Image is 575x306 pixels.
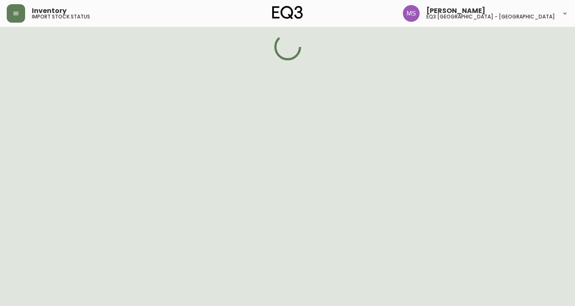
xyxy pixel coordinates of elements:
[272,6,303,19] img: logo
[403,5,420,22] img: 1b6e43211f6f3cc0b0729c9049b8e7af
[32,8,67,14] span: Inventory
[32,14,90,19] h5: import stock status
[426,8,485,14] span: [PERSON_NAME]
[426,14,555,19] h5: eq3 [GEOGRAPHIC_DATA] - [GEOGRAPHIC_DATA]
